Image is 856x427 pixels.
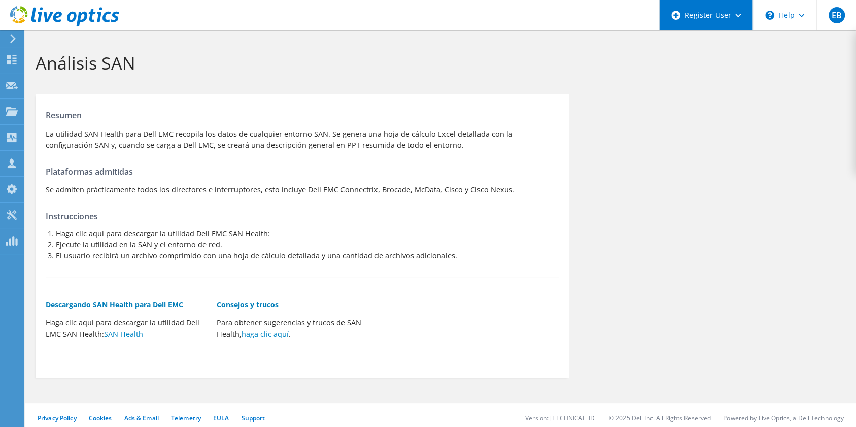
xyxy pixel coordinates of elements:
[242,329,289,339] a: haga clic aquí
[829,7,845,23] span: EB
[104,329,143,339] a: SAN Health
[723,414,844,422] li: Powered by Live Optics, a Dell Technology
[213,414,229,422] a: EULA
[56,228,559,239] li: Haga clic aquí para descargar la utilidad Dell EMC SAN Health:
[46,317,207,340] p: Haga clic aquí para descargar la utilidad Dell EMC SAN Health:
[56,239,559,250] li: Ejecute la utilidad en la SAN y el entorno de red.
[609,414,711,422] li: © 2025 Dell Inc. All Rights Reserved
[124,414,159,422] a: Ads & Email
[525,414,597,422] li: Version: [TECHNICAL_ID]
[46,299,207,310] h5: Descargando SAN Health para Dell EMC
[46,211,559,222] h4: Instrucciones
[765,11,774,20] svg: \n
[89,414,112,422] a: Cookies
[46,184,559,195] p: Se admiten prácticamente todos los directores e interruptores, esto incluye Dell EMC Connectrix, ...
[171,414,201,422] a: Telemetry
[46,110,559,121] h4: Resumen
[38,414,77,422] a: Privacy Policy
[46,166,559,177] h4: Plataformas admitidas
[36,52,841,74] h1: Análisis SAN
[217,299,378,310] h5: Consejos y trucos
[56,250,559,261] li: El usuario recibirá un archivo comprimido con una hoja de cálculo detallada y una cantidad de arc...
[46,128,559,151] p: La utilidad SAN Health para Dell EMC recopila los datos de cualquier entorno SAN. Se genera una h...
[217,317,378,340] p: Para obtener sugerencias y trucos de SAN Health, .
[241,414,265,422] a: Support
